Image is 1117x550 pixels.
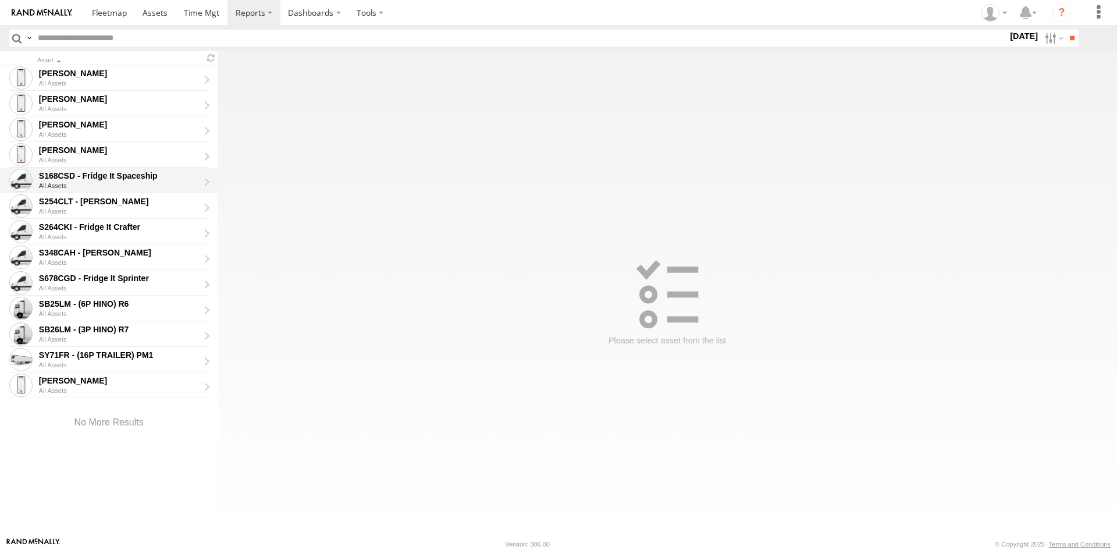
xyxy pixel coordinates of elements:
div: All Assets [39,361,207,368]
span: Click to view sensor readings [9,66,33,90]
div: S264CKI - Fridge It Crafter - Click to view sensor readings [39,222,199,232]
div: All Assets [39,285,207,292]
a: Visit our Website [6,538,60,550]
div: Click to Sort [37,58,199,63]
span: Click to view sensor readings [9,220,33,243]
span: Click to view sensor readings [9,322,33,346]
div: © Copyright 2025 - [995,541,1111,548]
div: S254CLT - Brian Corkhill - Click to view sensor readings [39,196,199,207]
div: All Assets [39,259,207,266]
div: All Assets [39,336,207,343]
div: S678CGD - Fridge It Sprinter - Click to view sensor readings [39,273,199,283]
span: Click to view sensor readings [9,297,33,320]
i: ? [1052,3,1071,22]
div: Peter Lu [977,4,1011,22]
span: Click to view sensor readings [9,374,33,397]
div: Version: 306.00 [506,541,550,548]
span: Refresh [204,52,218,63]
div: All Assets [39,157,207,164]
label: Search Filter Options [1040,30,1065,47]
label: Search Query [24,30,34,47]
img: rand-logo.svg [12,9,72,17]
label: [DATE] [1008,30,1040,42]
div: Tajvdiner singh - Click to view sensor readings [39,375,199,386]
span: Click to view sensor readings [9,271,33,294]
span: Click to view sensor readings [9,348,33,371]
span: Click to view sensor readings [9,118,33,141]
div: S168CSD - Fridge It Spaceship - Click to view sensor readings [39,171,199,181]
span: Click to view sensor readings [9,194,33,218]
span: Click to view sensor readings [9,92,33,115]
div: Jagteshwar Singh - Click to view sensor readings [39,145,199,155]
a: Terms and Conditions [1049,541,1111,548]
span: Click to view sensor readings [9,169,33,192]
div: Akshit Khatter - Click to view sensor readings [39,68,199,79]
div: All Assets [39,105,207,112]
div: S348CAH - Emir Tarabar - Click to view sensor readings [39,247,199,258]
div: All Assets [39,80,207,87]
div: SB25LM - (6P HINO) R6 - Click to view sensor readings [39,299,199,309]
div: All Assets [39,310,207,317]
div: All Assets [39,233,207,240]
div: All Assets [39,387,207,394]
div: SY71FR - (16P TRAILER) PM1 - Click to view sensor readings [39,350,199,360]
div: All Assets [39,182,207,189]
div: Dev Pratap - Click to view sensor readings [39,94,199,104]
div: All Assets [39,208,207,215]
div: Divanshu Munjal - Click to view sensor readings [39,119,199,130]
span: Click to view sensor readings [9,143,33,166]
div: All Assets [39,131,207,138]
span: Click to view sensor readings [9,246,33,269]
div: SB26LM - (3P HINO) R7 - Click to view sensor readings [39,324,199,335]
